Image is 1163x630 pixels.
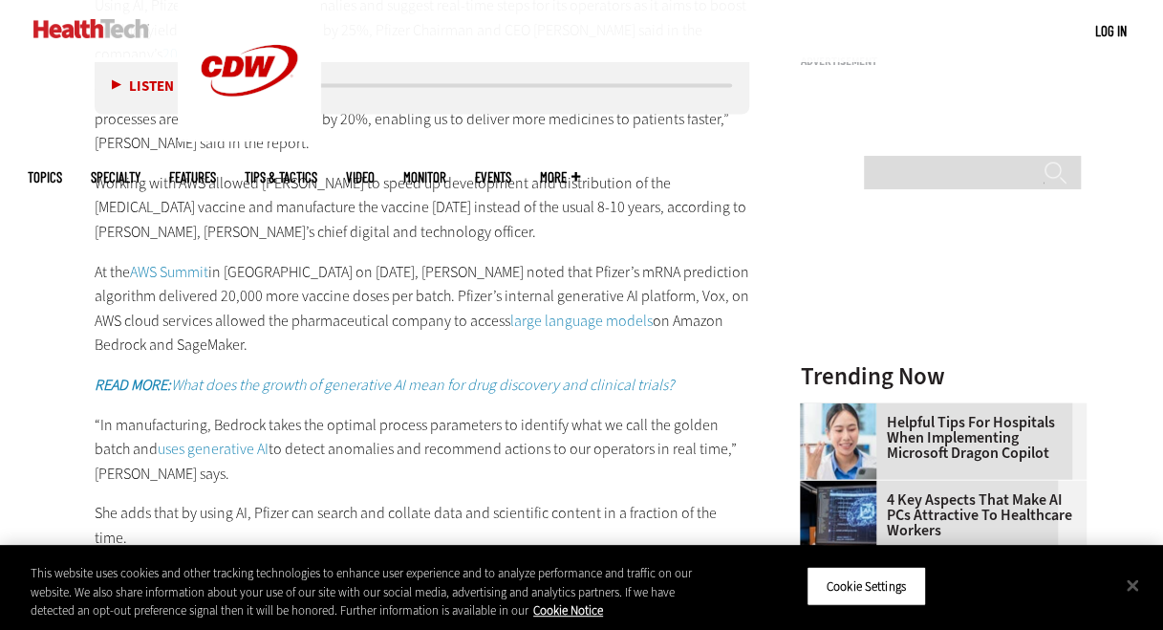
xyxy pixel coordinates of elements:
iframe: advertisement [800,75,1087,314]
a: large language models [510,311,653,331]
div: User menu [1095,21,1127,41]
em: What does the growth of generative AI mean for drug discovery and clinical trials? [95,375,674,395]
span: More [540,170,580,185]
a: 4 Key Aspects That Make AI PCs Attractive to Healthcare Workers [800,492,1075,538]
p: At the in [GEOGRAPHIC_DATA] on [DATE], [PERSON_NAME] noted that Pfizer’s mRNA prediction algorith... [95,260,750,358]
div: This website uses cookies and other tracking technologies to enhance user experience and to analy... [31,564,698,620]
img: Doctor using phone to dictate to tablet [800,403,876,480]
a: Log in [1095,22,1127,39]
button: Close [1111,564,1153,606]
span: Topics [28,170,62,185]
a: Tips & Tactics [245,170,317,185]
a: AWS Summit [130,262,208,282]
a: Events [475,170,511,185]
a: MonITor [403,170,446,185]
a: Helpful Tips for Hospitals When Implementing Microsoft Dragon Copilot [800,415,1075,461]
a: uses generative AI [158,439,269,459]
a: Desktop monitor with brain AI concept [800,481,886,496]
p: She adds that by using AI, Pfizer can search and collate data and scientific content in a fractio... [95,501,750,550]
a: CDW [178,126,321,146]
p: “In manufacturing, Bedrock takes the optimal process parameters to identify what we call the gold... [95,413,750,487]
img: Desktop monitor with brain AI concept [800,481,876,557]
strong: READ MORE: [95,375,171,395]
a: Features [169,170,216,185]
span: Specialty [91,170,140,185]
a: More information about your privacy [533,602,603,619]
button: Cookie Settings [807,566,926,606]
img: Home [33,19,149,38]
h3: Trending Now [800,364,1087,388]
a: READ MORE:What does the growth of generative AI mean for drug discovery and clinical trials? [95,375,674,395]
a: Doctor using phone to dictate to tablet [800,403,886,419]
a: Video [346,170,375,185]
